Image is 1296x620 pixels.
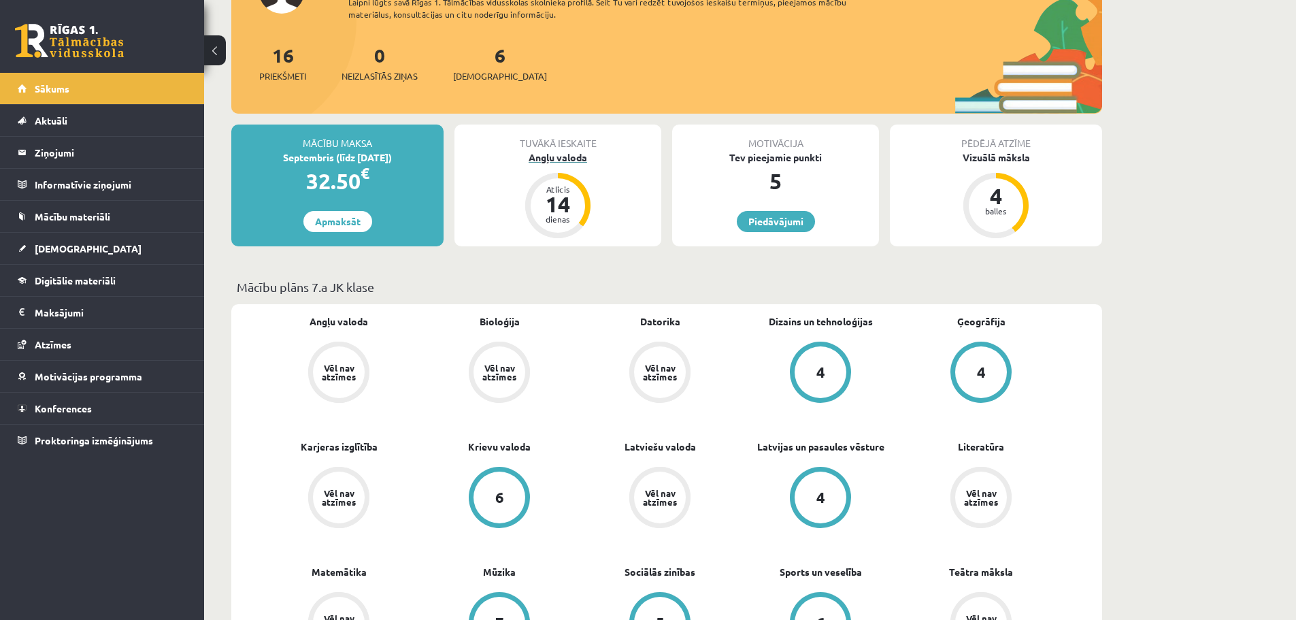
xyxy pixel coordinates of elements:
[312,565,367,579] a: Matemātika
[537,185,578,193] div: Atlicis
[237,278,1097,296] p: Mācību plāns 7.a JK klase
[580,342,740,406] a: Vēl nav atzīmes
[976,207,1016,215] div: balles
[18,265,187,296] a: Digitālie materiāli
[977,365,986,380] div: 4
[890,150,1102,165] div: Vizuālā māksla
[342,69,418,83] span: Neizlasītās ziņas
[641,489,679,506] div: Vēl nav atzīmes
[342,43,418,83] a: 0Neizlasītās ziņas
[454,125,661,150] div: Tuvākā ieskaite
[625,440,696,454] a: Latviešu valoda
[15,24,124,58] a: Rīgas 1. Tālmācības vidusskola
[320,363,358,381] div: Vēl nav atzīmes
[495,490,504,505] div: 6
[361,163,369,183] span: €
[672,150,879,165] div: Tev pieejamie punkti
[35,210,110,223] span: Mācību materiāli
[259,342,419,406] a: Vēl nav atzīmes
[35,114,67,127] span: Aktuāli
[453,69,547,83] span: [DEMOGRAPHIC_DATA]
[737,211,815,232] a: Piedāvājumi
[816,490,825,505] div: 4
[259,467,419,531] a: Vēl nav atzīmes
[259,43,306,83] a: 16Priekšmeti
[303,211,372,232] a: Apmaksāt
[18,201,187,232] a: Mācību materiāli
[957,314,1006,329] a: Ģeogrāfija
[580,467,740,531] a: Vēl nav atzīmes
[18,393,187,424] a: Konferences
[18,105,187,136] a: Aktuāli
[35,82,69,95] span: Sākums
[890,125,1102,150] div: Pēdējā atzīme
[480,363,518,381] div: Vēl nav atzīmes
[310,314,368,329] a: Angļu valoda
[419,467,580,531] a: 6
[35,402,92,414] span: Konferences
[35,169,187,200] legend: Informatīvie ziņojumi
[641,363,679,381] div: Vēl nav atzīmes
[890,150,1102,240] a: Vizuālā māksla 4 balles
[419,342,580,406] a: Vēl nav atzīmes
[18,425,187,456] a: Proktoringa izmēģinājums
[18,169,187,200] a: Informatīvie ziņojumi
[320,489,358,506] div: Vēl nav atzīmes
[769,314,873,329] a: Dizains un tehnoloģijas
[537,193,578,215] div: 14
[18,329,187,360] a: Atzīmes
[301,440,378,454] a: Karjeras izglītība
[231,165,444,197] div: 32.50
[18,73,187,104] a: Sākums
[453,43,547,83] a: 6[DEMOGRAPHIC_DATA]
[454,150,661,165] div: Angļu valoda
[480,314,520,329] a: Bioloģija
[976,185,1016,207] div: 4
[816,365,825,380] div: 4
[901,342,1061,406] a: 4
[35,370,142,382] span: Motivācijas programma
[35,242,142,255] span: [DEMOGRAPHIC_DATA]
[35,434,153,446] span: Proktoringa izmēģinājums
[949,565,1013,579] a: Teātra māksla
[35,137,187,168] legend: Ziņojumi
[672,125,879,150] div: Motivācija
[740,467,901,531] a: 4
[18,361,187,392] a: Motivācijas programma
[958,440,1004,454] a: Literatūra
[537,215,578,223] div: dienas
[35,297,187,328] legend: Maksājumi
[901,467,1061,531] a: Vēl nav atzīmes
[757,440,884,454] a: Latvijas un pasaules vēsture
[35,274,116,287] span: Digitālie materiāli
[468,440,531,454] a: Krievu valoda
[640,314,680,329] a: Datorika
[454,150,661,240] a: Angļu valoda Atlicis 14 dienas
[962,489,1000,506] div: Vēl nav atzīmes
[35,338,71,350] span: Atzīmes
[231,125,444,150] div: Mācību maksa
[780,565,862,579] a: Sports un veselība
[740,342,901,406] a: 4
[625,565,695,579] a: Sociālās zinības
[259,69,306,83] span: Priekšmeti
[18,137,187,168] a: Ziņojumi
[231,150,444,165] div: Septembris (līdz [DATE])
[18,297,187,328] a: Maksājumi
[18,233,187,264] a: [DEMOGRAPHIC_DATA]
[483,565,516,579] a: Mūzika
[672,165,879,197] div: 5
